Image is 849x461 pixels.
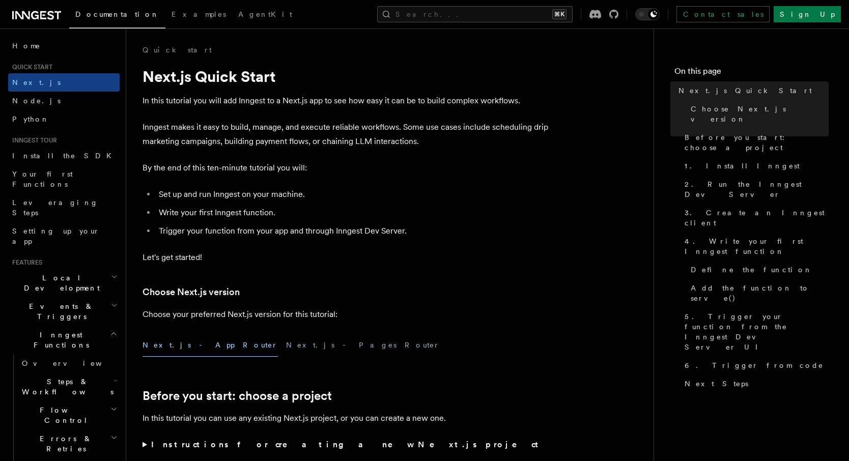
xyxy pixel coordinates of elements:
a: Before you start: choose a project [143,389,332,403]
a: Define the function [687,261,829,279]
a: Python [8,110,120,128]
h4: On this page [674,65,829,81]
a: Documentation [69,3,165,28]
li: Write your first Inngest function. [156,206,550,220]
a: Choose Next.js version [687,100,829,128]
button: Search...⌘K [377,6,573,22]
button: Events & Triggers [8,297,120,326]
button: Local Development [8,269,120,297]
span: Inngest Functions [8,330,110,350]
span: Flow Control [18,405,110,425]
h1: Next.js Quick Start [143,67,550,85]
a: Overview [18,354,120,372]
span: Next.js Quick Start [678,85,812,96]
a: Sign Up [774,6,841,22]
span: Local Development [8,273,111,293]
button: Steps & Workflows [18,372,120,401]
a: Next Steps [681,374,829,393]
span: Features [8,258,42,267]
a: Next.js Quick Start [674,81,829,100]
span: Overview [22,359,127,367]
a: Home [8,37,120,55]
span: 6. Trigger from code [685,360,824,370]
span: Your first Functions [12,170,73,188]
a: 5. Trigger your function from the Inngest Dev Server UI [681,307,829,356]
p: In this tutorial you will add Inngest to a Next.js app to see how easy it can be to build complex... [143,94,550,108]
a: Setting up your app [8,222,120,250]
a: Quick start [143,45,212,55]
span: Python [12,115,49,123]
button: Next.js - App Router [143,334,278,357]
kbd: ⌘K [552,9,567,19]
span: Install the SDK [12,152,118,160]
a: Your first Functions [8,165,120,193]
li: Set up and run Inngest on your machine. [156,187,550,201]
span: AgentKit [238,10,292,18]
span: 3. Create an Inngest client [685,208,829,228]
button: Toggle dark mode [635,8,660,20]
button: Errors & Retries [18,429,120,458]
span: 5. Trigger your function from the Inngest Dev Server UI [685,311,829,352]
a: Examples [165,3,232,27]
a: 3. Create an Inngest client [681,204,829,232]
span: Add the function to serve() [691,283,829,303]
button: Inngest Functions [8,326,120,354]
span: Define the function [691,265,812,275]
span: Node.js [12,97,61,105]
span: Choose Next.js version [691,104,829,124]
a: Next.js [8,73,120,92]
span: Errors & Retries [18,434,110,454]
p: Let's get started! [143,250,550,265]
span: Home [12,41,41,51]
p: In this tutorial you can use any existing Next.js project, or you can create a new one. [143,411,550,425]
span: Steps & Workflows [18,377,114,397]
span: Documentation [75,10,159,18]
span: Examples [172,10,226,18]
a: AgentKit [232,3,298,27]
span: Next Steps [685,379,748,389]
span: Quick start [8,63,52,71]
button: Flow Control [18,401,120,429]
button: Next.js - Pages Router [286,334,440,357]
p: Inngest makes it easy to build, manage, and execute reliable workflows. Some use cases include sc... [143,120,550,149]
span: Setting up your app [12,227,100,245]
span: Leveraging Steps [12,198,98,217]
a: 1. Install Inngest [681,157,829,175]
a: 2. Run the Inngest Dev Server [681,175,829,204]
summary: Instructions for creating a new Next.js project [143,438,550,452]
span: Next.js [12,78,61,87]
span: Before you start: choose a project [685,132,829,153]
a: Before you start: choose a project [681,128,829,157]
a: 4. Write your first Inngest function [681,232,829,261]
span: Inngest tour [8,136,57,145]
strong: Instructions for creating a new Next.js project [151,440,543,449]
p: Choose your preferred Next.js version for this tutorial: [143,307,550,322]
a: Install the SDK [8,147,120,165]
a: Choose Next.js version [143,285,240,299]
span: Events & Triggers [8,301,111,322]
a: Node.js [8,92,120,110]
a: Add the function to serve() [687,279,829,307]
a: 6. Trigger from code [681,356,829,374]
li: Trigger your function from your app and through Inngest Dev Server. [156,224,550,238]
span: 1. Install Inngest [685,161,800,171]
a: Leveraging Steps [8,193,120,222]
p: By the end of this ten-minute tutorial you will: [143,161,550,175]
span: 4. Write your first Inngest function [685,236,829,256]
a: Contact sales [676,6,770,22]
span: 2. Run the Inngest Dev Server [685,179,829,199]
